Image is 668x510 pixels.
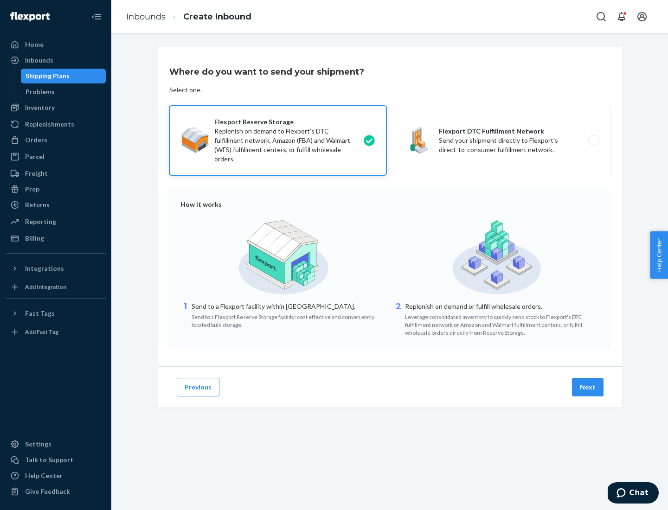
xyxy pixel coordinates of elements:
[192,311,386,329] div: Send to a Flexport Reserve Storage facility: cost effective and conveniently located bulk storage.
[180,200,600,209] div: How it works
[126,12,166,22] a: Inbounds
[6,53,106,68] a: Inbounds
[6,306,106,321] button: Fast Tags
[25,40,44,49] div: Home
[6,100,106,115] a: Inventory
[650,231,668,279] button: Help Center
[25,234,44,243] div: Billing
[25,283,66,291] div: Add Integration
[572,378,604,396] button: Next
[633,7,651,26] button: Open account menu
[6,149,106,164] a: Parcel
[25,200,50,210] div: Returns
[6,198,106,212] a: Returns
[6,468,106,483] a: Help Center
[10,12,50,21] img: Flexport logo
[26,87,55,96] div: Problems
[25,103,55,112] div: Inventory
[612,7,631,26] button: Open notifications
[169,85,202,95] div: Select one.
[25,487,70,496] div: Give Feedback
[192,302,386,311] p: Send to a Flexport facility within [GEOGRAPHIC_DATA].
[6,133,106,147] a: Orders
[6,166,106,181] a: Freight
[394,301,403,337] div: 2
[6,182,106,197] a: Prep
[6,37,106,52] a: Home
[25,185,39,194] div: Prep
[25,264,64,273] div: Integrations
[183,12,251,22] a: Create Inbound
[21,69,106,83] a: Shipping Plans
[25,120,74,129] div: Replenishments
[177,378,219,396] button: Previous
[6,261,106,276] button: Integrations
[25,440,51,449] div: Settings
[6,117,106,132] a: Replenishments
[6,325,106,339] a: Add Fast Tag
[6,280,106,294] a: Add Integration
[25,455,73,465] div: Talk to Support
[26,71,70,81] div: Shipping Plans
[180,301,190,329] div: 1
[25,56,53,65] div: Inbounds
[169,66,364,78] h3: Where do you want to send your shipment?
[6,484,106,499] button: Give Feedback
[608,482,659,505] iframe: Opens a widget where you can chat to one of our agents
[25,328,58,336] div: Add Fast Tag
[6,214,106,229] a: Reporting
[25,135,47,145] div: Orders
[87,7,106,26] button: Close Navigation
[405,311,600,337] div: Leverage consolidated inventory to quickly send stock to Flexport's DTC fulfillment network or Am...
[25,471,63,480] div: Help Center
[6,437,106,452] a: Settings
[592,7,610,26] button: Open Search Box
[6,231,106,246] a: Billing
[6,453,106,467] button: Talk to Support
[25,169,48,178] div: Freight
[25,217,56,226] div: Reporting
[119,3,259,31] ol: breadcrumbs
[25,152,45,161] div: Parcel
[405,302,600,311] p: Replenish on demand or fulfill wholesale orders.
[25,309,55,318] div: Fast Tags
[21,84,106,99] a: Problems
